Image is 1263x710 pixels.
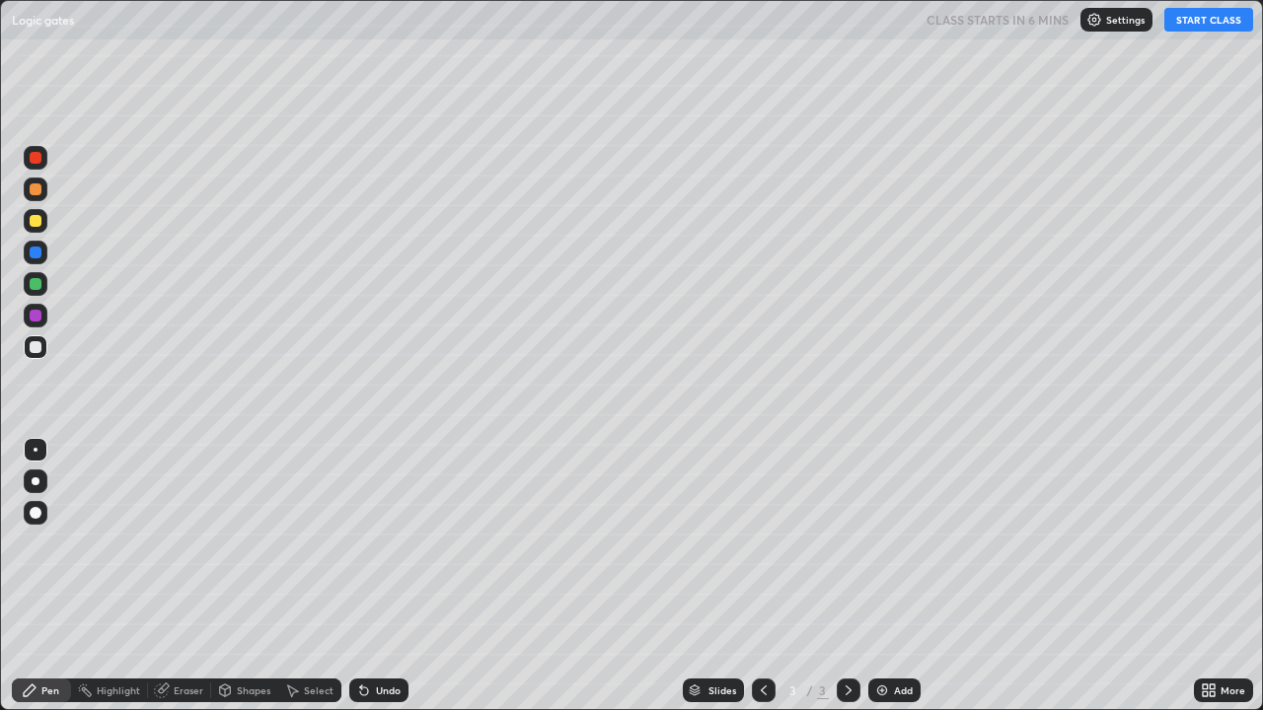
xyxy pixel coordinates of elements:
img: add-slide-button [874,682,890,698]
div: 3 [783,684,803,696]
p: Settings [1106,15,1145,25]
div: Pen [41,685,59,695]
div: Eraser [174,685,203,695]
div: Highlight [97,685,140,695]
div: Select [304,685,334,695]
div: Add [894,685,913,695]
div: 3 [817,681,829,699]
div: Shapes [237,685,270,695]
p: Logic gates [12,12,74,28]
img: class-settings-icons [1086,12,1102,28]
h5: CLASS STARTS IN 6 MINS [927,11,1069,29]
div: More [1221,685,1245,695]
div: / [807,684,813,696]
button: START CLASS [1164,8,1253,32]
div: Undo [376,685,401,695]
div: Slides [708,685,736,695]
